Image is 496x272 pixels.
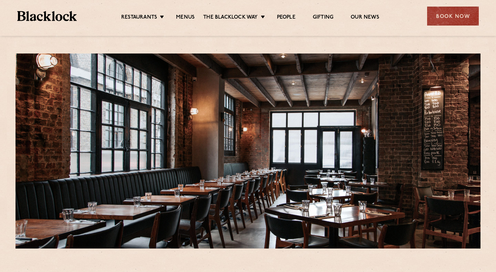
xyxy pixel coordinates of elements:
a: People [277,14,296,22]
div: Book Now [427,7,479,26]
img: BL_Textured_Logo-footer-cropped.svg [17,11,77,21]
a: Menus [176,14,195,22]
a: Gifting [313,14,333,22]
a: Our News [351,14,379,22]
a: Restaurants [121,14,157,22]
a: The Blacklock Way [203,14,258,22]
